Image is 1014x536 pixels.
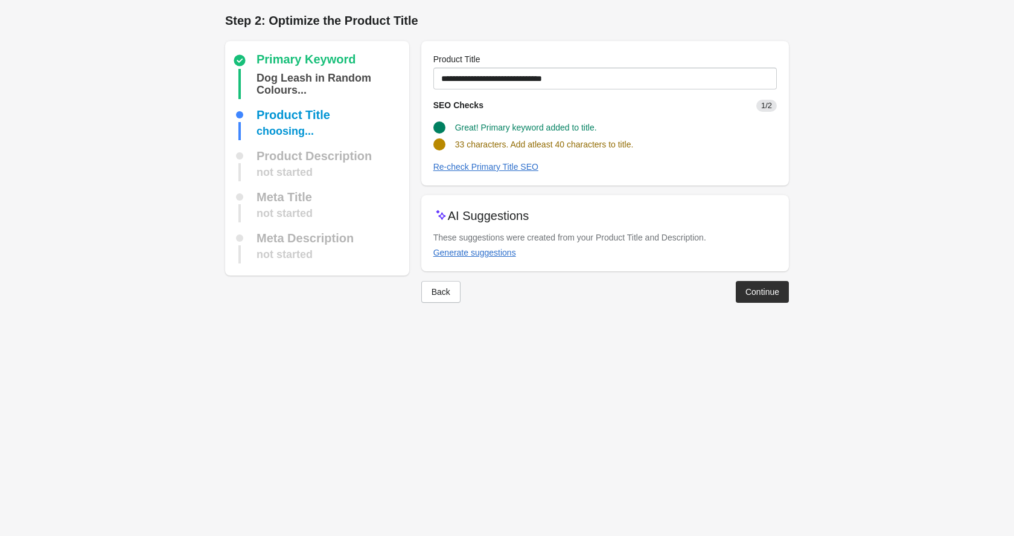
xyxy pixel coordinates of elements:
[736,281,789,303] button: Continue
[433,53,480,65] label: Product Title
[433,100,483,110] span: SEO Checks
[257,163,313,181] div: not started
[257,245,313,263] div: not started
[225,12,789,29] h1: Step 2: Optimize the Product Title
[257,109,330,121] div: Product Title
[429,156,543,178] button: Re-check Primary Title SEO
[432,287,450,297] div: Back
[745,287,779,297] div: Continue
[257,204,313,222] div: not started
[257,122,314,140] div: choosing...
[257,69,404,99] div: Dog Leash in Random Colours 180cm
[257,150,372,162] div: Product Description
[421,281,461,303] button: Back
[433,233,706,242] span: These suggestions were created from your Product Title and Description.
[257,53,356,68] div: Primary Keyword
[257,191,312,203] div: Meta Title
[448,207,529,224] p: AI Suggestions
[433,162,538,172] div: Re-check Primary Title SEO
[756,100,777,112] span: 1/2
[455,140,634,149] span: 33 characters. Add atleast 40 characters to title.
[433,248,516,257] div: Generate suggestions
[257,232,354,244] div: Meta Description
[455,123,597,132] span: Great! Primary keyword added to title.
[429,242,521,263] button: Generate suggestions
